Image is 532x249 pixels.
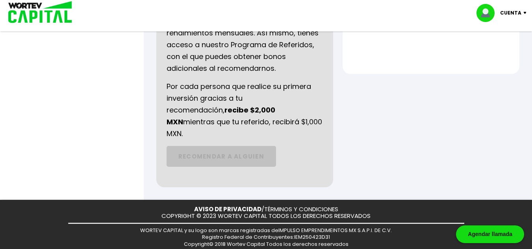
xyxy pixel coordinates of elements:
[167,146,276,167] a: RECOMENDAR A ALGUIEN
[140,227,392,234] span: WORTEV CAPITAL y su logo son marcas registradas de IMPULSO EMPRENDIMEINTOS MX S.A.P.I. DE C.V.
[202,233,330,241] span: Registro Federal de Contribuyentes: IEM250423D31
[521,12,532,14] img: icon-down
[476,4,500,22] img: profile-image
[500,7,521,19] p: Cuenta
[194,205,261,213] a: AVISO DE PRIVACIDAD
[194,206,338,213] p: /
[456,225,524,243] div: Agendar llamada
[167,81,323,140] p: Por cada persona que realice su primera inversión gracias a tu recomendación, mientras que tu ref...
[161,213,371,219] p: COPYRIGHT © 2023 WORTEV CAPITAL TODOS LOS DERECHOS RESERVADOS
[264,205,338,213] a: TÉRMINOS Y CONDICIONES
[184,240,348,248] span: Copyright© 2018 Wortev Capital Todos los derechos reservados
